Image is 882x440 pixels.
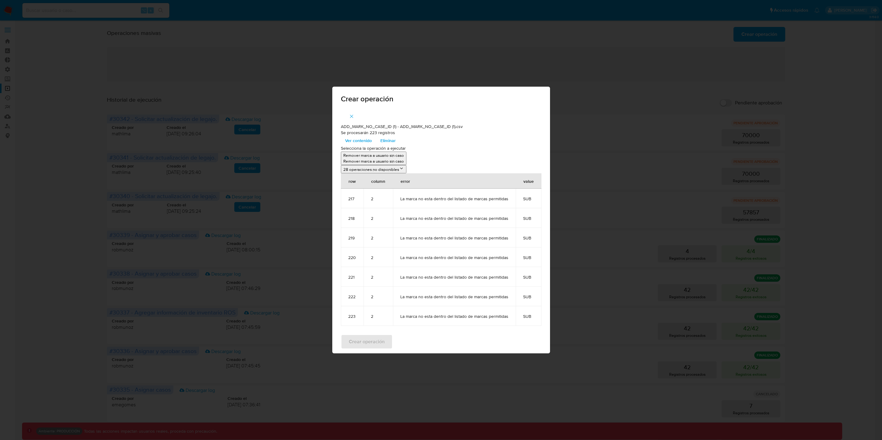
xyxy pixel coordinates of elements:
span: SUB [523,255,534,260]
p: Remover marca a usuario sin caso [343,152,404,158]
p: Selecciona la operación a ejecutar [341,145,541,152]
span: 2 [371,196,386,201]
div: column [364,174,393,188]
span: SUB [523,274,534,280]
span: La marca no esta dentro del listado de marcas permitidas [400,235,508,241]
span: Crear operación [341,95,541,103]
button: 28 operaciones no disponibles [341,165,406,173]
span: SUB [523,294,534,299]
span: 219 [348,235,356,241]
span: SUB [523,216,534,221]
span: 221 [348,274,356,280]
button: Ver contenido [341,136,376,145]
span: Eliminar [380,136,396,145]
span: 2 [371,255,386,260]
div: row [341,174,363,188]
span: Ver contenido [345,136,372,145]
span: 2 [371,216,386,221]
span: La marca no esta dentro del listado de marcas permitidas [400,196,508,201]
span: 2 [371,314,386,319]
p: Se procesarán 223 registros [341,130,541,136]
button: Remover marca a usuario sin casoRemover marca a usuario sin caso [341,152,406,165]
span: 222 [348,294,356,299]
span: 223 [348,314,356,319]
span: 2 [371,274,386,280]
div: value [516,174,541,188]
span: 217 [348,196,356,201]
span: La marca no esta dentro del listado de marcas permitidas [400,294,508,299]
span: La marca no esta dentro del listado de marcas permitidas [400,274,508,280]
span: SUB [523,235,534,241]
span: 2 [371,235,386,241]
span: SUB [523,314,534,319]
span: 218 [348,216,356,221]
span: 220 [348,255,356,260]
span: La marca no esta dentro del listado de marcas permitidas [400,255,508,260]
button: Eliminar [376,136,400,145]
span: 2 [371,294,386,299]
p: ADD_MARK_NO_CASE_ID (1) - ADD_MARK_NO_CASE_ID (1).csv [341,124,541,130]
p: Remover marca a usuario sin caso [343,158,404,164]
span: SUB [523,196,534,201]
div: error [393,174,417,188]
span: La marca no esta dentro del listado de marcas permitidas [400,314,508,319]
span: La marca no esta dentro del listado de marcas permitidas [400,216,508,221]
